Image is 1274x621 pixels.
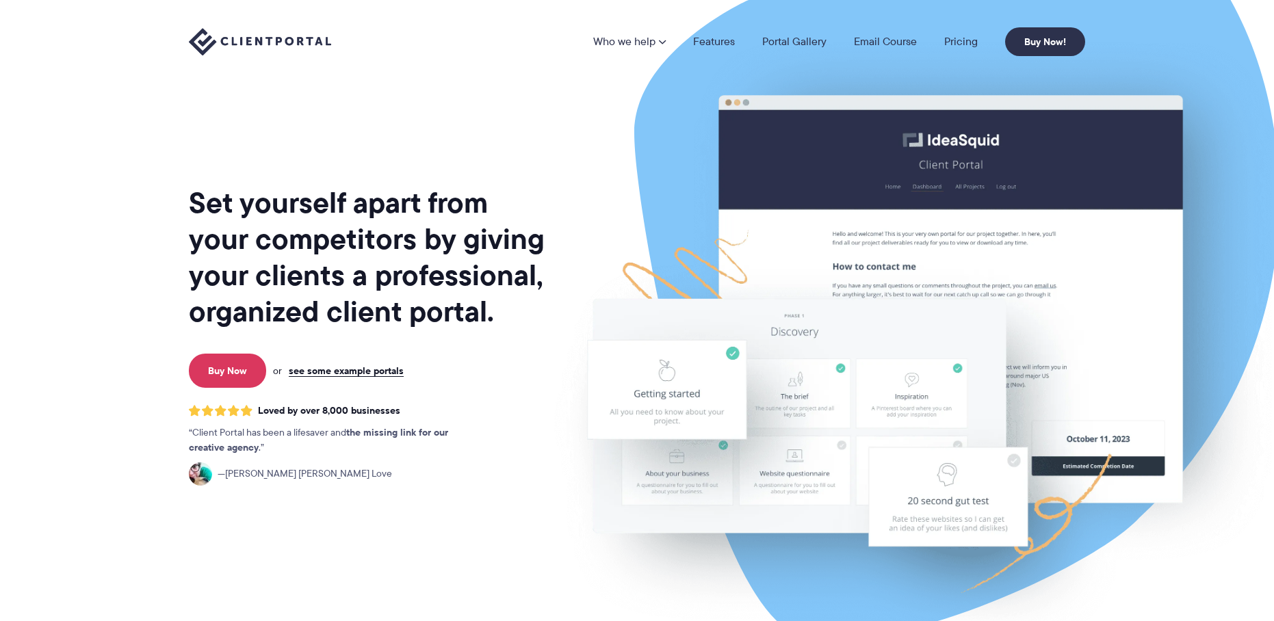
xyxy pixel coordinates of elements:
a: Email Course [854,36,917,47]
p: Client Portal has been a lifesaver and . [189,425,476,455]
a: Features [693,36,735,47]
span: Loved by over 8,000 businesses [258,405,400,417]
a: Who we help [593,36,666,47]
h1: Set yourself apart from your competitors by giving your clients a professional, organized client ... [189,185,547,330]
a: see some example portals [289,365,404,377]
a: Pricing [944,36,978,47]
a: Portal Gallery [762,36,827,47]
strong: the missing link for our creative agency [189,425,448,455]
span: [PERSON_NAME] [PERSON_NAME] Love [218,466,392,481]
a: Buy Now! [1005,27,1085,56]
a: Buy Now [189,354,266,388]
span: or [273,365,282,377]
